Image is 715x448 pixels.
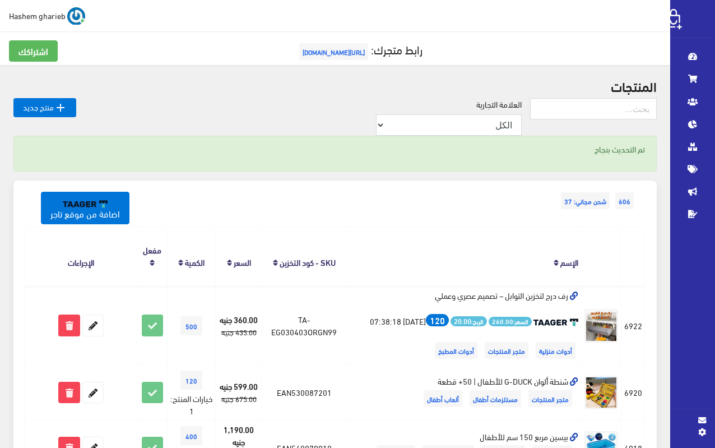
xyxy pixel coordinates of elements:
a: السعر [234,254,251,270]
span: أدوات منزلية [536,342,575,359]
strike: 675.00 جنيه [221,392,257,405]
span: الربح: [451,316,487,327]
strong: 120 [430,313,445,326]
strong: 260.00 [492,316,513,326]
img: taager-logo-original.svg [533,318,578,326]
a: SKU - كود التخزين [280,254,336,270]
td: 360.00 جنيه [216,286,262,364]
span: خيارات المنتج: 1 [170,390,212,418]
a: الإسم [560,254,578,270]
a: الكمية [185,254,205,270]
th: الإجراءات [25,227,137,286]
span: مستلزمات أطفال [470,390,521,407]
td: EAN530087201 [262,365,346,421]
span: أدوات المطبخ [435,342,477,359]
img: ... [67,7,85,25]
span: متجر المنتجات [485,342,528,359]
span: 400 [180,426,202,445]
td: رف درج لتخزين التوابل – تصميم عصري وعملي [346,286,581,364]
img: taager-logo-original.svg [63,200,108,208]
strike: 435.00 جنيه [221,325,257,339]
td: 6920 [621,365,645,421]
a: رابط متجرك:[URL][DOMAIN_NAME] [296,39,422,59]
a: اشتراكك [9,40,58,62]
span: 120 [180,371,202,390]
span: ألعاب أطفال [424,390,462,407]
i:  [54,101,67,114]
td: 599.00 جنيه [216,365,262,421]
span: 606 [615,192,634,209]
span: متجر المنتجات [528,390,572,407]
span: السعر: [489,317,532,326]
span: 500 [180,316,202,335]
label: العلامة التجارية [476,98,522,110]
span: شحن مجاني: 37 [561,192,610,209]
img: shnt-aloan-g-duck-llatfal-50-ktaa.jpg [584,376,618,409]
td: 6922 [621,286,645,364]
span: Hashem gharieb [9,8,66,22]
h2: المنتجات [13,78,657,93]
input: بحث... [530,98,657,119]
div: [DATE] 07:38:18 [349,314,578,327]
strong: 20.00 [454,315,471,326]
a: منتج جديد [13,98,76,117]
p: تم التحديث بنجاح [25,143,645,155]
a: اضافة من موقع تاجر [41,192,129,224]
td: شنطة ألوان G-DUCK للأطفال | 50+ قطعة [346,365,581,421]
a: مفعل [143,242,161,257]
td: TA-EG030403ORGN99 [262,286,346,364]
span: [URL][DOMAIN_NAME] [299,43,368,60]
a: ... Hashem gharieb [9,7,85,25]
img: 307a1e3d-f002-4b08-87d5-ee2db3a02df3.png [584,309,618,343]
